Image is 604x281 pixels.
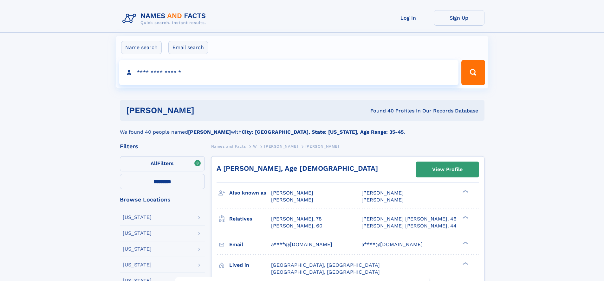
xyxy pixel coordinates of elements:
[361,215,457,222] a: [PERSON_NAME] [PERSON_NAME], 46
[461,261,469,265] div: ❯
[123,246,152,252] div: [US_STATE]
[211,142,246,150] a: Names and Facts
[188,129,231,135] b: [PERSON_NAME]
[461,189,469,194] div: ❯
[305,144,339,149] span: [PERSON_NAME]
[229,214,271,224] h3: Relatives
[271,197,313,203] span: [PERSON_NAME]
[264,142,298,150] a: [PERSON_NAME]
[253,142,257,150] a: W
[271,215,322,222] a: [PERSON_NAME], 78
[120,197,205,202] div: Browse Locations
[282,107,478,114] div: Found 40 Profiles In Our Records Database
[242,129,404,135] b: City: [GEOGRAPHIC_DATA], State: [US_STATE], Age Range: 35-45
[461,60,485,85] button: Search Button
[271,222,322,229] a: [PERSON_NAME], 60
[126,106,283,114] h1: [PERSON_NAME]
[264,144,298,149] span: [PERSON_NAME]
[120,156,205,171] label: Filters
[432,162,463,177] div: View Profile
[123,231,152,236] div: [US_STATE]
[461,215,469,219] div: ❯
[383,10,434,26] a: Log In
[271,269,380,275] span: [GEOGRAPHIC_DATA], [GEOGRAPHIC_DATA]
[434,10,484,26] a: Sign Up
[361,197,404,203] span: [PERSON_NAME]
[461,241,469,245] div: ❯
[168,41,208,54] label: Email search
[120,121,484,136] div: We found 40 people named with .
[123,215,152,220] div: [US_STATE]
[151,160,157,166] span: All
[120,10,211,27] img: Logo Names and Facts
[361,222,457,229] a: [PERSON_NAME] [PERSON_NAME], 44
[121,41,162,54] label: Name search
[217,164,378,172] a: A [PERSON_NAME], Age [DEMOGRAPHIC_DATA]
[229,188,271,198] h3: Also known as
[271,262,380,268] span: [GEOGRAPHIC_DATA], [GEOGRAPHIC_DATA]
[120,144,205,149] div: Filters
[271,190,313,196] span: [PERSON_NAME]
[416,162,479,177] a: View Profile
[253,144,257,149] span: W
[229,239,271,250] h3: Email
[119,60,459,85] input: search input
[361,190,404,196] span: [PERSON_NAME]
[229,260,271,271] h3: Lived in
[123,262,152,267] div: [US_STATE]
